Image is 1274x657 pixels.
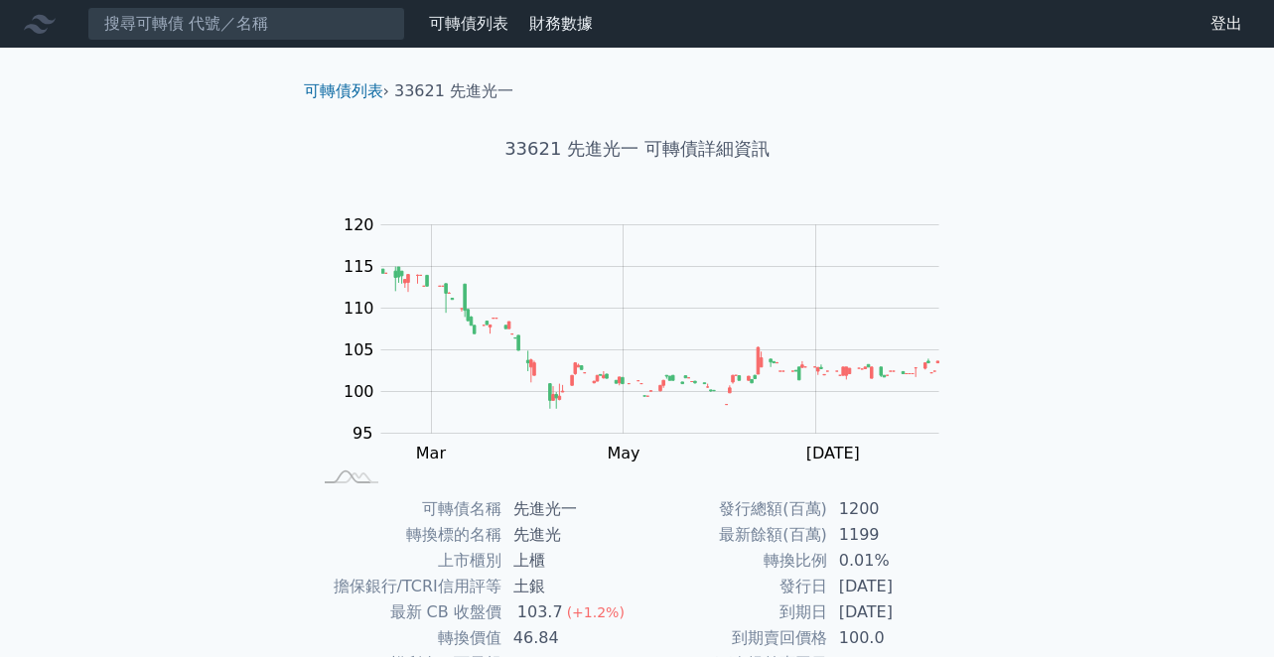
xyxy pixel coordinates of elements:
[394,79,513,103] li: 33621 先進光一
[637,548,827,574] td: 轉換比例
[529,14,593,33] a: 財務數據
[827,574,963,599] td: [DATE]
[827,625,963,651] td: 100.0
[416,444,447,462] tspan: Mar
[312,522,501,548] td: 轉換標的名稱
[637,599,827,625] td: 到期日
[827,496,963,522] td: 1200
[344,215,374,234] tspan: 120
[304,79,389,103] li: ›
[501,496,637,522] td: 先進光一
[1195,8,1258,40] a: 登出
[312,599,501,625] td: 最新 CB 收盤價
[344,257,374,276] tspan: 115
[637,496,827,522] td: 發行總額(百萬)
[288,135,987,163] h1: 33621 先進光一 可轉債詳細資訊
[312,496,501,522] td: 可轉債名稱
[501,625,637,651] td: 46.84
[637,522,827,548] td: 最新餘額(百萬)
[344,340,374,359] tspan: 105
[304,81,383,100] a: 可轉債列表
[344,382,374,401] tspan: 100
[344,299,374,318] tspan: 110
[429,14,508,33] a: 可轉債列表
[501,548,637,574] td: 上櫃
[501,574,637,599] td: 土銀
[637,625,827,651] td: 到期賣回價格
[567,604,625,620] span: (+1.2%)
[353,424,372,443] tspan: 95
[312,625,501,651] td: 轉換價值
[501,522,637,548] td: 先進光
[827,548,963,574] td: 0.01%
[607,444,639,462] tspan: May
[827,599,963,625] td: [DATE]
[513,599,567,625] div: 103.7
[312,548,501,574] td: 上市櫃別
[806,444,860,462] tspan: [DATE]
[87,7,405,41] input: 搜尋可轉債 代號／名稱
[827,522,963,548] td: 1199
[334,215,969,462] g: Chart
[312,574,501,599] td: 擔保銀行/TCRI信用評等
[637,574,827,599] td: 發行日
